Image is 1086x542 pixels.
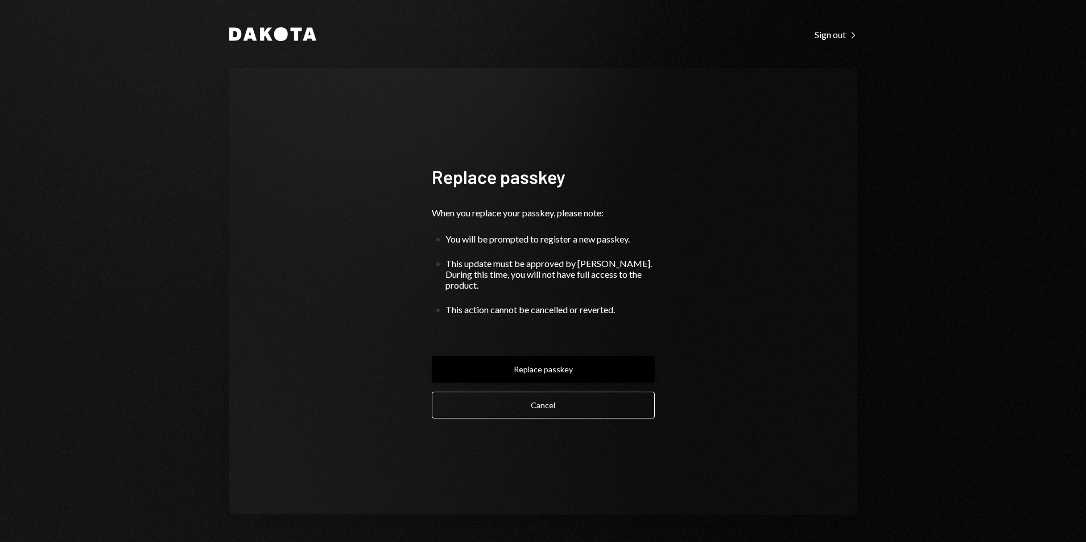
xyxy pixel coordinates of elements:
[445,233,655,244] div: You will be prompted to register a new passkey.
[432,206,655,220] div: When you replace your passkey, please note:
[445,258,655,290] div: This update must be approved by [PERSON_NAME]. During this time, you will not have full access to...
[432,392,655,418] button: Cancel
[445,304,655,315] div: This action cannot be cancelled or reverted.
[815,29,857,40] div: Sign out
[432,165,655,188] h1: Replace passkey
[815,28,857,40] a: Sign out
[432,356,655,383] button: Replace passkey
